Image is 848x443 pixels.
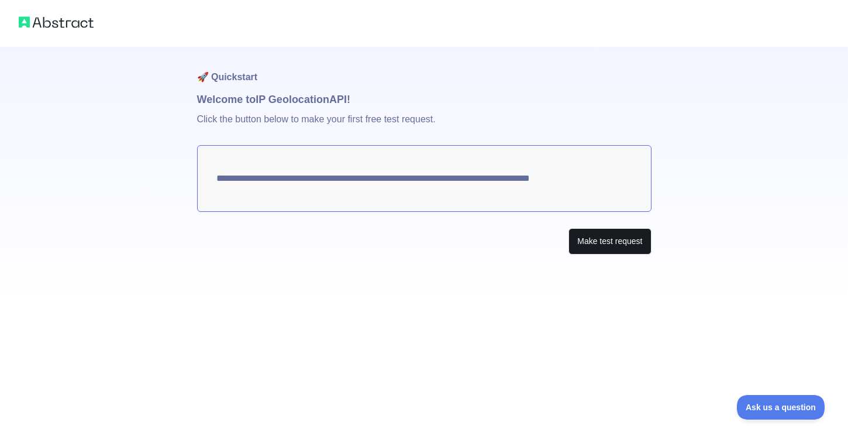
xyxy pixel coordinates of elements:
[197,91,651,108] h1: Welcome to IP Geolocation API!
[19,14,94,30] img: Abstract logo
[568,228,651,255] button: Make test request
[197,108,651,145] p: Click the button below to make your first free test request.
[197,47,651,91] h1: 🚀 Quickstart
[737,395,825,420] iframe: Toggle Customer Support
